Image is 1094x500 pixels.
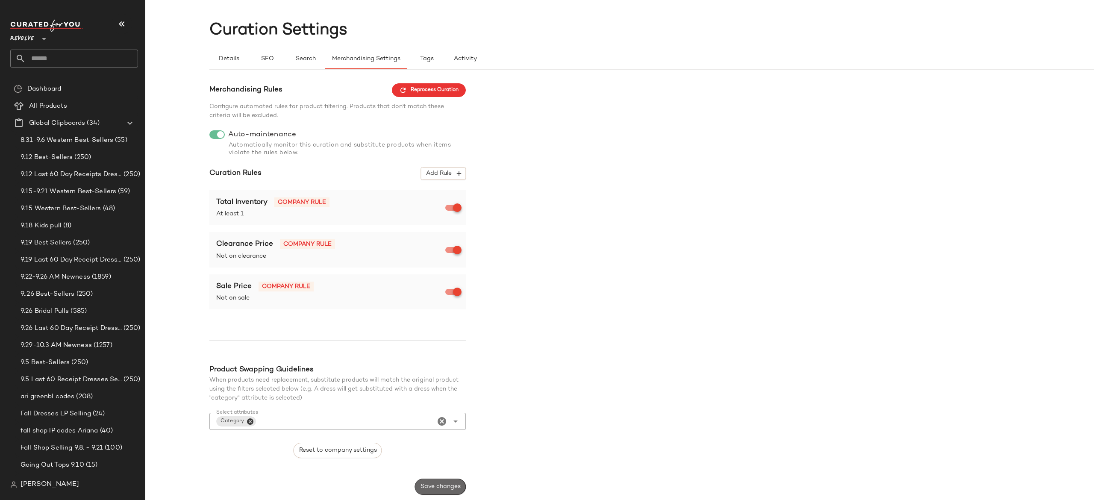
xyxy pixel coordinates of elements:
span: Curation Rules [209,168,262,179]
span: 9.26 Bridal Pulls [21,306,69,316]
span: Activity [453,56,477,62]
span: 9.5 Last 60 Receipt Dresses Selling [21,375,122,385]
span: At least 1 [216,209,447,218]
span: Not on sale [216,294,447,303]
span: Reprocess Curation [399,86,459,94]
span: Company rule [280,239,335,249]
span: Company rule [274,197,329,207]
span: Merchandising Rules [209,85,282,96]
span: (1859) [90,272,111,282]
span: Global Clipboards [29,118,85,128]
span: 9.18 Kids pull [21,221,62,231]
span: Revolve [10,29,34,44]
span: 9.19 Best Sellers [21,238,71,248]
button: Reprocess Curation [392,83,466,97]
span: Add Rule [426,170,461,177]
span: 9.26 Last 60 Day Receipt Dresses Selling [21,324,122,333]
span: 9.12 Last 60 Day Receipts Dresses [21,170,122,179]
span: Save changes [420,483,461,490]
span: Sale Price [216,282,252,290]
span: Details [218,56,239,62]
span: 9.15 Western Best-Sellers [21,204,101,214]
span: (8) [62,221,71,231]
div: Category [221,418,244,425]
i: Open [450,416,461,426]
span: Merchandising Settings [332,56,400,62]
button: Add Rule [421,167,466,180]
span: 9.15-9.21 Western Best-Sellers [21,187,116,197]
span: (585) [69,306,87,316]
span: Company rule [259,282,314,291]
span: Clearance Price [216,240,273,248]
span: Configure automated rules for product filtering. Products that don't match these criteria will be... [209,103,444,119]
span: 9.12 Best-Sellers [21,153,73,162]
span: Product Swapping Guidelines [209,366,314,374]
span: (48) [101,204,115,214]
span: (100) [103,443,122,453]
span: Curation Settings [209,22,347,39]
span: SEO [260,56,273,62]
span: 9.22-9.26 AM Newness [21,272,90,282]
span: Fall Dresses LP Selling [21,409,91,419]
span: [PERSON_NAME] [21,479,79,490]
span: Search [295,56,316,62]
span: (59) [116,187,130,197]
span: 9.29-10.3 AM Newness [21,341,92,350]
span: Total Inventory [216,198,268,206]
span: (250) [75,289,93,299]
button: Close [246,418,254,425]
button: Save changes [415,479,466,495]
span: Dashboard [27,84,61,94]
img: svg%3e [14,85,22,93]
span: (250) [70,358,88,368]
span: 9.19 Last 60 Day Receipt Dresses Selling [21,255,122,265]
span: Not on clearance [216,252,447,261]
button: Reset to company settings [293,443,382,458]
span: (208) [74,392,93,402]
span: (34) [85,118,100,128]
span: (250) [122,375,140,385]
span: (24) [91,409,105,419]
span: (250) [122,170,140,179]
span: (250) [122,255,140,265]
span: Fall Shop Selling 9.8. - 9.21 [21,443,103,453]
span: (250) [73,153,91,162]
span: All Products [29,101,67,111]
span: Auto-maintenance [228,130,296,139]
span: ari greenbl codes [21,392,74,402]
span: (250) [71,238,90,248]
i: Clear Select attributes [437,416,447,426]
span: fall shop lP codes Ariana [21,426,98,436]
img: cfy_white_logo.C9jOOHJF.svg [10,20,83,32]
span: (15) [84,460,98,470]
span: When products need replacement, substitute products will match the original product using the fil... [209,377,459,401]
span: (55) [113,135,127,145]
span: Tags [420,56,434,62]
span: 9.5 Best-Sellers [21,358,70,368]
span: (40) [98,426,113,436]
div: Automatically monitor this curation and substitute products when items violate the rules below. [209,141,466,157]
span: (250) [122,324,140,333]
span: 9..26 Best-Sellers [21,289,75,299]
span: Reset to company settings [298,447,376,454]
span: Going Out Tops 9.10 [21,460,84,470]
span: (1257) [92,341,112,350]
span: 8.31-9.6 Western Best-Sellers [21,135,113,145]
img: svg%3e [10,481,17,488]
